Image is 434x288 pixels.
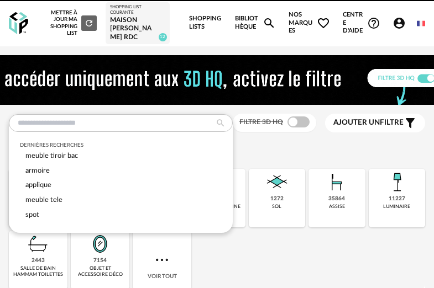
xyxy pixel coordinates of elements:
[159,33,167,41] span: 12
[32,257,45,264] div: 2443
[317,17,330,30] span: Heart Outline icon
[383,204,410,210] div: luminaire
[270,195,284,202] div: 1272
[84,20,94,25] span: Refresh icon
[329,204,345,210] div: assise
[393,17,406,30] span: Account Circle icon
[93,257,107,264] div: 7154
[25,152,78,159] span: meuble tiroir bac
[110,4,165,42] a: Shopping List courante Maison [PERSON_NAME] RDC 12
[110,4,165,16] div: Shopping List courante
[25,182,51,188] span: applique
[384,169,410,195] img: Luminaire.png
[239,119,283,125] span: Filtre 3D HQ
[41,9,97,37] div: Mettre à jour ma Shopping List
[333,118,404,127] span: filtre
[12,265,64,278] div: salle de bain hammam toilettes
[417,19,425,28] img: fr
[333,119,380,126] span: Ajouter un
[264,169,290,195] img: Sol.png
[404,116,417,130] span: Filter icon
[87,231,113,257] img: Miroir.png
[25,211,39,218] span: spot
[325,114,425,132] button: Ajouter unfiltre Filter icon
[393,17,411,30] span: Account Circle icon
[323,169,350,195] img: Assise.png
[25,231,51,257] img: Salle%20de%20bain.png
[9,12,28,35] img: OXP
[25,167,50,174] span: armoire
[367,17,380,30] span: Help Circle Outline icon
[25,196,62,203] span: meuble tele
[110,16,165,42] div: Maison [PERSON_NAME] RDC
[389,195,405,202] div: 11227
[328,195,345,202] div: 35864
[343,11,380,35] span: Centre d'aideHelp Circle Outline icon
[263,17,276,30] span: Magnify icon
[20,142,222,148] div: Dernières recherches
[272,204,281,210] div: sol
[153,251,171,269] img: more.7b13dc1.svg
[74,265,126,278] div: objet et accessoire déco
